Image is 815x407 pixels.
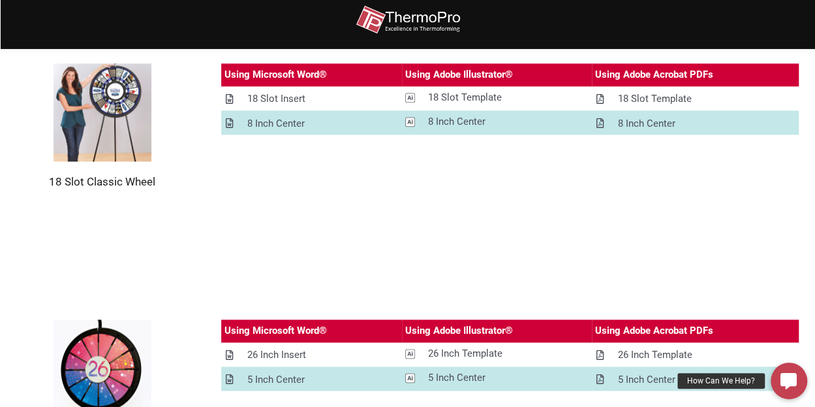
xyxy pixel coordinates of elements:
a: 8 Inch Center [402,110,592,133]
div: Using Adobe Illustrator® [405,323,513,339]
a: 26 Inch Template [402,342,592,365]
div: 18 Slot Insert [247,91,305,107]
a: How Can We Help? [771,363,807,399]
a: 8 Inch Center [221,112,402,135]
div: 5 Inch Center [247,372,305,388]
a: 18 Slot Insert [221,88,402,110]
div: 18 Slot Template [618,91,692,107]
div: 8 Inch Center [247,116,305,132]
a: 5 Inch Center [592,368,799,391]
img: thermopro-logo-non-iso [356,5,460,35]
div: 18 Slot Template [428,90,502,106]
div: Using Adobe Illustrator® [405,67,513,83]
div: 26 Inch Template [428,346,502,362]
div: 26 Inch Insert [247,347,306,363]
div: Using Adobe Acrobat PDFs [595,67,713,83]
a: 5 Inch Center [402,366,592,389]
div: 5 Inch Center [428,370,485,386]
div: Using Microsoft Word® [224,323,327,339]
a: 8 Inch Center [592,112,799,135]
h2: 18 Slot Classic Wheel [16,174,189,189]
div: 5 Inch Center [618,372,675,388]
a: 18 Slot Template [402,86,592,109]
div: 8 Inch Center [618,116,675,132]
div: Using Microsoft Word® [224,67,327,83]
a: 5 Inch Center [221,368,402,391]
div: 26 Inch Template [618,347,692,363]
a: 18 Slot Template [592,88,799,110]
div: 8 Inch Center [428,114,485,130]
a: 26 Inch Insert [221,344,402,366]
div: How Can We Help? [677,373,765,389]
div: Using Adobe Acrobat PDFs [595,323,713,339]
a: 26 Inch Template [592,344,799,366]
